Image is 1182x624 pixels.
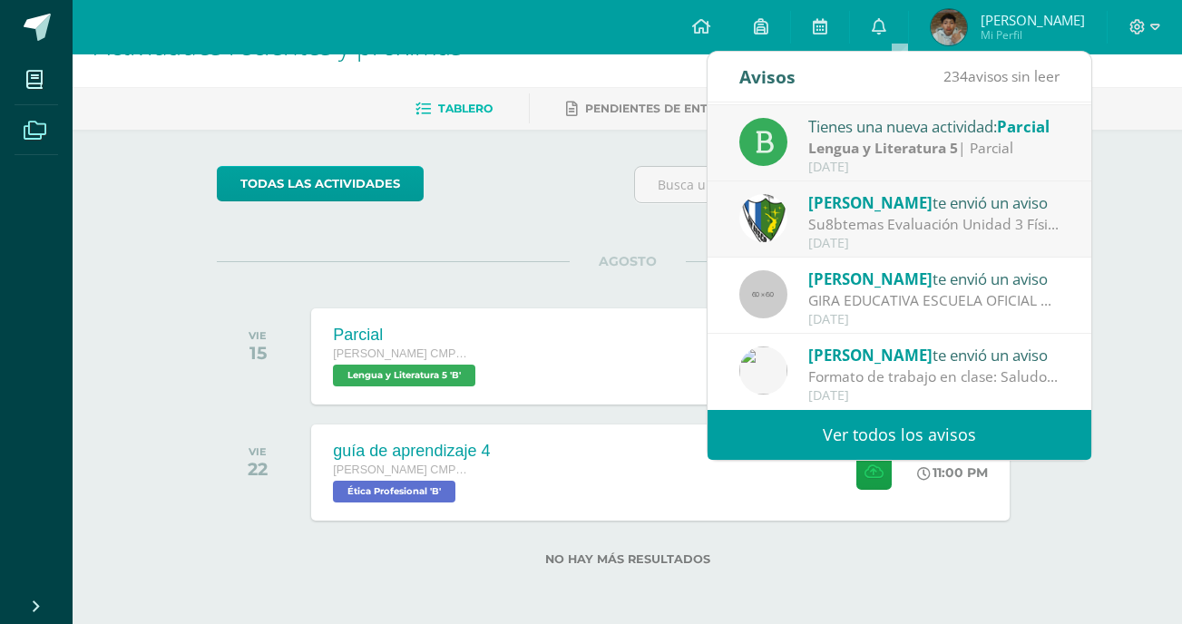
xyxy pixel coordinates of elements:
[585,102,740,115] span: Pendientes de entrega
[808,345,933,366] span: [PERSON_NAME]
[808,343,1060,366] div: te envió un aviso
[808,388,1060,404] div: [DATE]
[808,214,1060,235] div: Su8btemas Evaluación Unidad 3 Física Fundamental : Buena mañana estimados estudiantes y padres de...
[217,552,1038,566] label: No hay más resultados
[808,190,1060,214] div: te envió un aviso
[931,9,967,45] img: 7ae2895e5327fb7d9bac5f92124a37e4.png
[333,326,480,345] div: Parcial
[249,342,267,364] div: 15
[808,267,1060,290] div: te envió un aviso
[415,94,493,123] a: Tablero
[217,166,424,201] a: todas las Actividades
[981,27,1085,43] span: Mi Perfil
[981,11,1085,29] span: [PERSON_NAME]
[739,270,787,318] img: 60x60
[566,94,740,123] a: Pendientes de entrega
[808,236,1060,251] div: [DATE]
[739,194,787,242] img: d7d6d148f6dec277cbaab50fee73caa7.png
[333,442,490,461] div: guía de aprendizaje 4
[808,312,1060,327] div: [DATE]
[917,464,988,481] div: 11:00 PM
[808,138,1060,159] div: | Parcial
[570,253,686,269] span: AGOSTO
[248,445,268,458] div: VIE
[333,481,455,502] span: Ética Profesional 'B'
[739,346,787,395] img: 6dfd641176813817be49ede9ad67d1c4.png
[438,102,493,115] span: Tablero
[808,138,958,158] strong: Lengua y Literatura 5
[808,160,1060,175] div: [DATE]
[333,365,475,386] span: Lengua y Literatura 5 'B'
[333,347,469,360] span: [PERSON_NAME] CMP Bachillerato en CCLL con Orientación en Computación
[943,66,968,86] span: 234
[943,66,1060,86] span: avisos sin leer
[708,410,1091,460] a: Ver todos los avisos
[248,458,268,480] div: 22
[808,192,933,213] span: [PERSON_NAME]
[808,290,1060,311] div: GIRA EDUCATIVA ESCUELA OFICIAL RURAL MIXTA LO DE MEJÍA, SAN JUAN SACATEPÉQUEZ, GUATEMALA: Buenas ...
[997,116,1050,137] span: Parcial
[249,329,267,342] div: VIE
[808,114,1060,138] div: Tienes una nueva actividad:
[808,268,933,289] span: [PERSON_NAME]
[808,366,1060,387] div: Formato de trabajo en clase: Saludos jóvenes Por este medio les comparto el formato de trabajo qu...
[739,52,796,102] div: Avisos
[333,463,469,476] span: [PERSON_NAME] CMP Bachillerato en CCLL con Orientación en Computación
[635,167,1037,202] input: Busca una actividad próxima aquí...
